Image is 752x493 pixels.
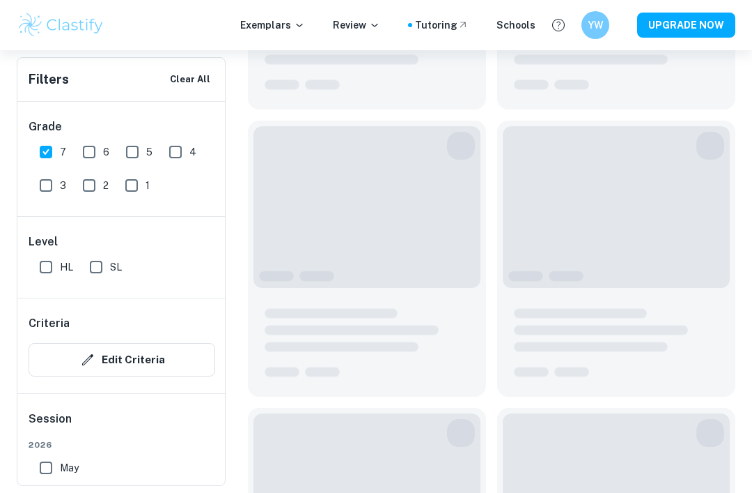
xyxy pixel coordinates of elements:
button: Clear All [166,69,214,90]
button: Edit Criteria [29,343,215,377]
button: Help and Feedback [547,13,570,37]
span: 7 [60,144,66,160]
span: 4 [189,144,196,160]
h6: YW [588,17,604,33]
span: HL [60,259,73,275]
span: 5 [146,144,152,160]
h6: Filters [29,70,69,89]
a: Schools [496,17,535,33]
a: Tutoring [415,17,469,33]
h6: Session [29,411,215,439]
span: May [60,460,79,476]
button: YW [581,11,609,39]
span: 2026 [29,439,215,451]
span: 2 [103,178,109,193]
h6: Level [29,234,215,250]
p: Review [333,17,380,33]
h6: Grade [29,119,215,135]
span: 1 [146,178,150,193]
h6: Criteria [29,315,70,332]
p: Exemplars [240,17,305,33]
span: 6 [103,144,109,160]
span: SL [110,259,122,275]
img: Clastify logo [17,11,105,39]
button: UPGRADE NOW [637,13,735,38]
span: 3 [60,178,66,193]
